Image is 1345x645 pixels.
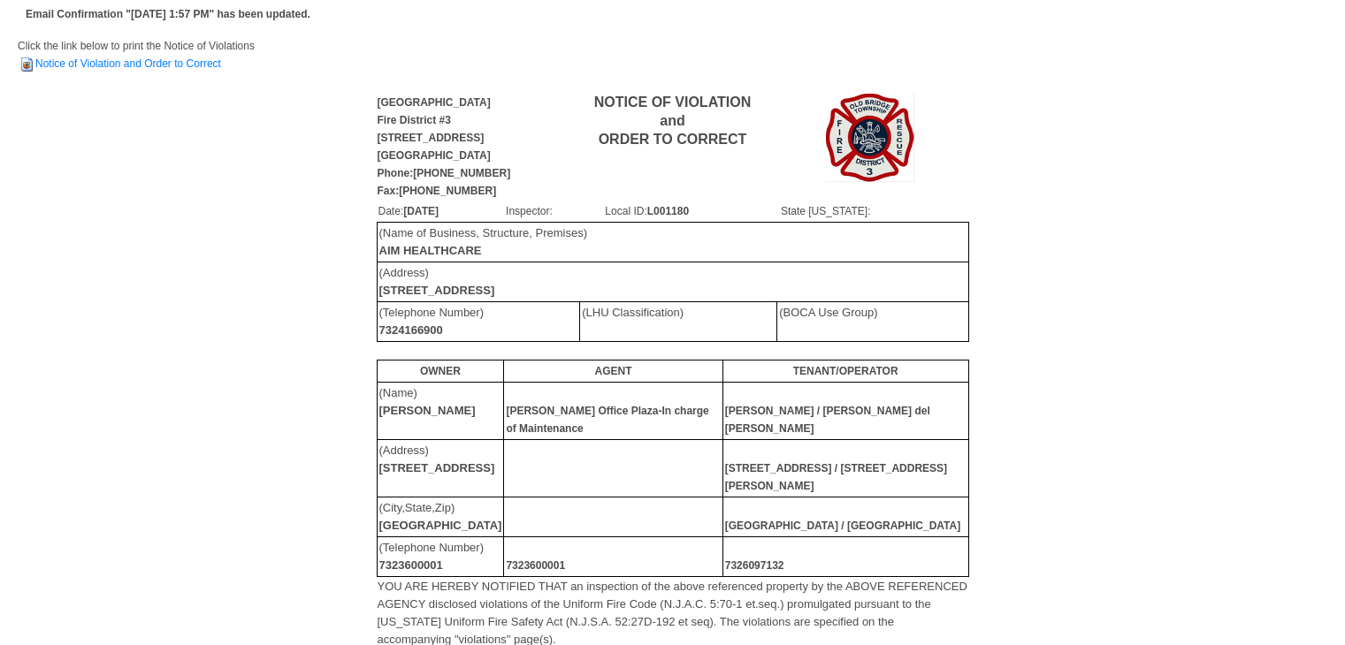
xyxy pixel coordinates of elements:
[506,559,565,572] b: 7323600001
[378,201,506,221] td: Date:
[647,205,689,217] b: L001180
[506,405,708,435] b: [PERSON_NAME] Office Plaza-In charge of Maintenance
[23,3,313,26] td: Email Confirmation "[DATE] 1:57 PM" has been updated.
[379,386,476,417] font: (Name)
[725,405,930,435] b: [PERSON_NAME] / [PERSON_NAME] del [PERSON_NAME]
[379,266,495,297] font: (Address)
[379,284,495,297] b: [STREET_ADDRESS]
[420,365,461,377] b: OWNER
[379,244,482,257] b: AIM HEALTHCARE
[505,201,604,221] td: Inspector:
[779,306,877,319] font: (BOCA Use Group)
[604,201,780,221] td: Local ID:
[595,365,632,377] b: AGENT
[379,541,485,572] font: (Telephone Number)
[378,96,511,197] b: [GEOGRAPHIC_DATA] Fire District #3 [STREET_ADDRESS] [GEOGRAPHIC_DATA] Phone:[PHONE_NUMBER] Fax:[P...
[379,444,495,474] font: (Address)
[379,323,443,337] b: 7324166900
[379,461,495,474] b: [STREET_ADDRESS]
[379,226,588,257] font: (Name of Business, Structure, Premises)
[18,40,255,70] span: Click the link below to print the Notice of Violations
[379,501,502,532] font: (City,State,Zip)
[403,205,439,217] b: [DATE]
[725,462,947,492] b: [STREET_ADDRESS] / [STREET_ADDRESS][PERSON_NAME]
[379,519,502,532] b: [GEOGRAPHIC_DATA]
[793,365,898,377] b: TENANT/OPERATOR
[18,57,221,70] a: Notice of Violation and Order to Correct
[725,559,784,572] b: 7326097132
[379,306,485,337] font: (Telephone Number)
[725,520,960,532] b: [GEOGRAPHIC_DATA] / [GEOGRAPHIC_DATA]
[379,558,443,572] b: 7323600001
[582,306,684,319] font: (LHU Classification)
[379,404,476,417] b: [PERSON_NAME]
[826,94,914,182] img: Image
[594,95,751,147] b: NOTICE OF VIOLATION and ORDER TO CORRECT
[18,56,35,73] img: HTML Document
[780,201,968,221] td: State [US_STATE]:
